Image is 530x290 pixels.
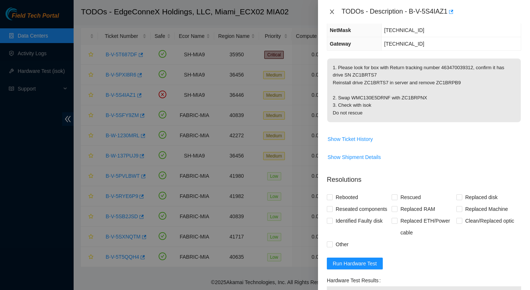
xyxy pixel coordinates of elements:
span: Gateway [330,41,351,47]
span: close [329,9,335,15]
span: NetMask [330,27,351,33]
button: Show Ticket History [327,133,373,145]
span: Identified Faulty disk [333,215,386,227]
span: Replaced ETH/Power cable [397,215,456,238]
label: Hardware Test Results [327,275,384,286]
button: Run Hardware Test [327,258,383,269]
span: Reseated components [333,203,390,215]
span: [TECHNICAL_ID] [384,27,424,33]
span: Other [333,238,351,250]
span: Replaced RAM [397,203,438,215]
p: 1. Please look for box with Return tracking number 463470039312, confirm it has drive SN ZC1BRTS7... [327,59,521,122]
span: Show Ticket History [328,135,373,143]
button: Close [327,8,337,15]
span: Rebooted [333,191,361,203]
span: Clean/Replaced optic [462,215,517,227]
span: [TECHNICAL_ID] [384,41,424,47]
span: Rescued [397,191,424,203]
div: TODOs - Description - B-V-5S4IAZ1 [342,6,521,18]
button: Show Shipment Details [327,151,381,163]
span: Show Shipment Details [328,153,381,161]
span: Replaced disk [462,191,501,203]
p: Resolutions [327,169,521,185]
span: Replaced Machine [462,203,511,215]
span: Run Hardware Test [333,259,377,268]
